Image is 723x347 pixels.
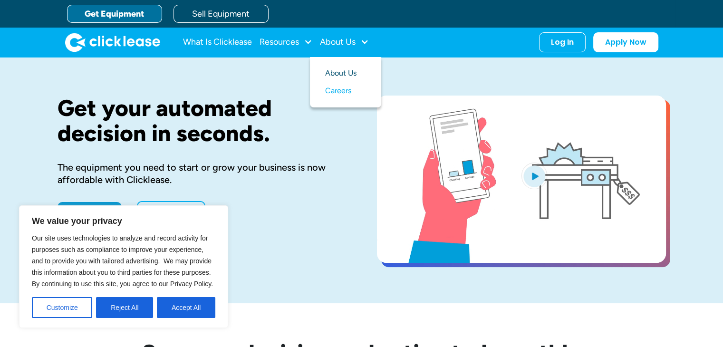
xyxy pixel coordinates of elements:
[325,65,366,82] a: About Us
[58,161,347,186] div: The equipment you need to start or grow your business is now affordable with Clicklease.
[593,32,658,52] a: Apply Now
[183,33,252,52] a: What Is Clicklease
[65,33,160,52] img: Clicklease logo
[58,202,122,221] a: Apply Now
[551,38,574,47] div: Log In
[19,205,228,328] div: We value your privacy
[325,82,366,100] a: Careers
[65,33,160,52] a: home
[260,33,312,52] div: Resources
[320,33,369,52] div: About Us
[377,96,666,263] a: open lightbox
[137,201,205,222] a: Learn More
[32,215,215,227] p: We value your privacy
[174,5,269,23] a: Sell Equipment
[96,297,153,318] button: Reject All
[32,234,213,288] span: Our site uses technologies to analyze and record activity for purposes such as compliance to impr...
[310,57,381,107] nav: About Us
[521,163,547,189] img: Blue play button logo on a light blue circular background
[157,297,215,318] button: Accept All
[58,96,347,146] h1: Get your automated decision in seconds.
[67,5,162,23] a: Get Equipment
[32,297,92,318] button: Customize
